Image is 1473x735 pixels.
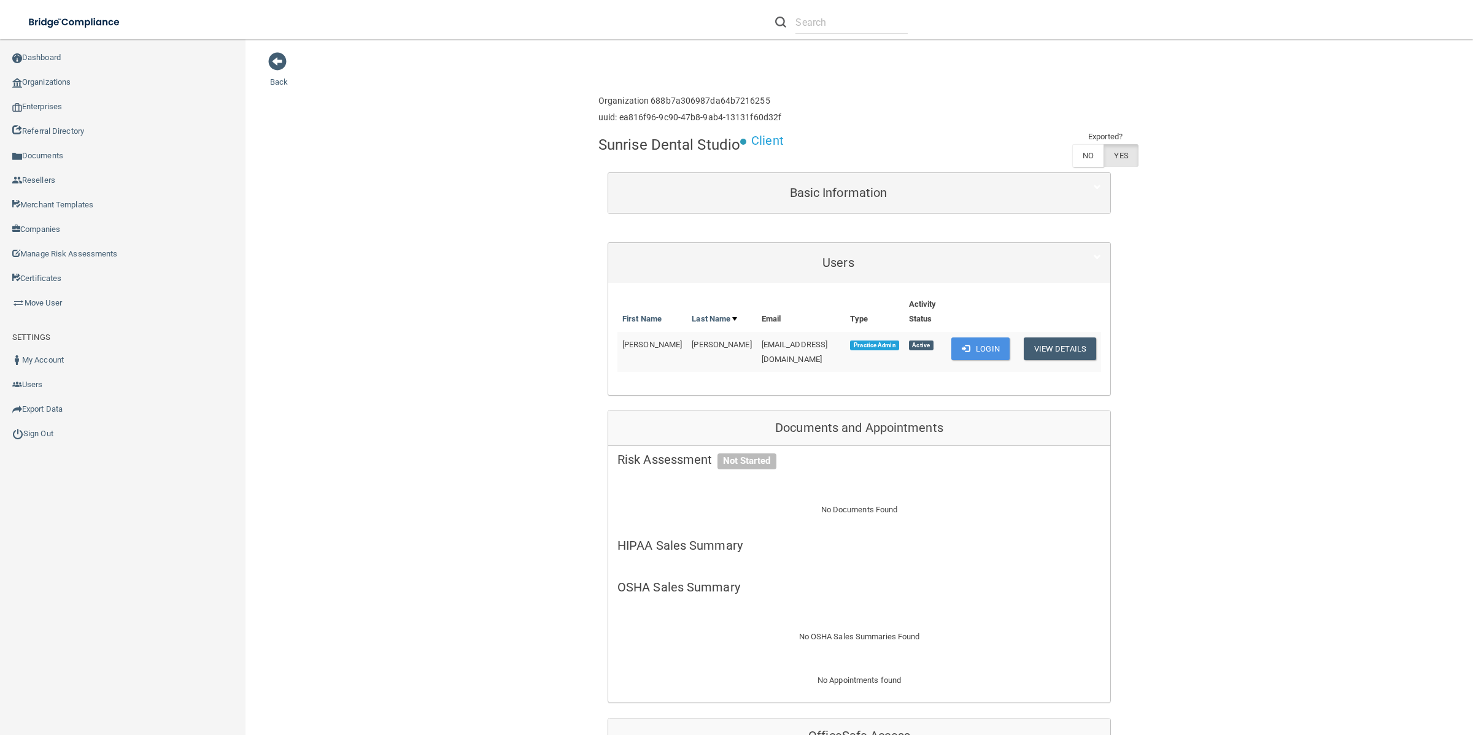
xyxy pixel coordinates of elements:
span: [PERSON_NAME] [692,340,751,349]
div: No Appointments found [608,673,1110,702]
img: ic_dashboard_dark.d01f4a41.png [12,53,22,63]
p: Client [751,129,784,152]
img: ic-search.3b580494.png [775,17,786,28]
label: SETTINGS [12,330,50,345]
th: Type [845,292,903,332]
img: ic_reseller.de258add.png [12,175,22,185]
a: Users [617,249,1101,277]
div: Documents and Appointments [608,410,1110,446]
img: briefcase.64adab9b.png [12,297,25,309]
input: Search [795,11,908,34]
a: First Name [622,312,662,326]
h5: Risk Assessment [617,453,1101,466]
a: Basic Information [617,179,1101,207]
iframe: Drift Widget Chat Controller [1261,649,1458,698]
h6: uuid: ea816f96-9c90-47b8-9ab4-13131f60d32f [598,113,781,122]
img: organization-icon.f8decf85.png [12,78,22,88]
span: [PERSON_NAME] [622,340,682,349]
button: Login [951,337,1010,360]
label: YES [1104,144,1138,167]
img: ic_power_dark.7ecde6b1.png [12,428,23,439]
div: No OSHA Sales Summaries Found [608,615,1110,660]
th: Email [757,292,846,332]
h5: HIPAA Sales Summary [617,539,1101,552]
h5: OSHA Sales Summary [617,580,1101,594]
h4: Sunrise Dental Studio [598,137,740,153]
img: bridge_compliance_login_screen.278c3ca4.svg [18,10,131,35]
span: Not Started [717,453,776,469]
img: icon-users.e205127d.png [12,380,22,390]
h5: Users [617,256,1059,269]
th: Activity Status [904,292,947,332]
h5: Basic Information [617,186,1059,199]
span: [EMAIL_ADDRESS][DOMAIN_NAME] [762,340,828,364]
a: Last Name [692,312,737,326]
a: Back [270,63,288,87]
img: icon-documents.8dae5593.png [12,152,22,161]
td: Exported? [1072,129,1139,144]
label: NO [1072,144,1104,167]
button: View Details [1024,337,1096,360]
img: enterprise.0d942306.png [12,103,22,112]
h6: Organization 688b7a306987da64b7216255 [598,96,781,106]
span: Practice Admin [850,341,899,350]
img: icon-export.b9366987.png [12,404,22,414]
div: No Documents Found [608,488,1110,532]
img: ic_user_dark.df1a06c3.png [12,355,22,365]
span: Active [909,341,934,350]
